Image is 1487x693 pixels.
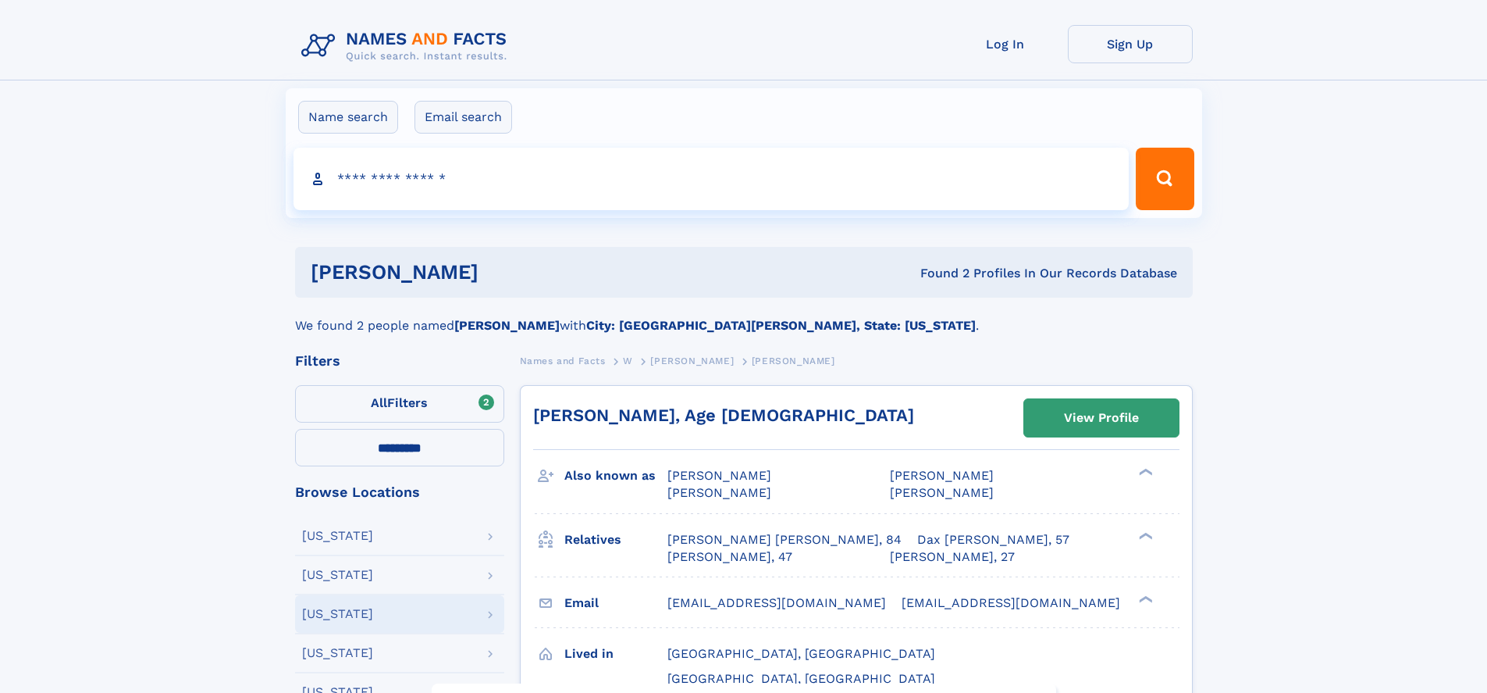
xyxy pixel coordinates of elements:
[623,351,633,370] a: W
[650,351,734,370] a: [PERSON_NAME]
[1135,594,1154,604] div: ❯
[295,298,1193,335] div: We found 2 people named with .
[890,485,994,500] span: [PERSON_NAME]
[311,263,699,282] h1: [PERSON_NAME]
[302,647,373,659] div: [US_STATE]
[295,25,520,67] img: Logo Names and Facts
[302,569,373,581] div: [US_STATE]
[564,590,667,616] h3: Email
[667,646,935,661] span: [GEOGRAPHIC_DATA], [GEOGRAPHIC_DATA]
[943,25,1068,63] a: Log In
[302,530,373,542] div: [US_STATE]
[650,355,734,366] span: [PERSON_NAME]
[520,351,606,370] a: Names and Facts
[564,463,667,489] h3: Also known as
[1135,467,1154,477] div: ❯
[667,485,771,500] span: [PERSON_NAME]
[533,405,914,425] a: [PERSON_NAME], Age [DEMOGRAPHIC_DATA]
[414,101,512,134] label: Email search
[1024,399,1179,437] a: View Profile
[1135,530,1154,541] div: ❯
[699,265,1177,282] div: Found 2 Profiles In Our Records Database
[293,148,1129,210] input: search input
[371,395,387,410] span: All
[667,671,935,686] span: [GEOGRAPHIC_DATA], [GEOGRAPHIC_DATA]
[902,595,1120,610] span: [EMAIL_ADDRESS][DOMAIN_NAME]
[890,548,1015,566] a: [PERSON_NAME], 27
[564,641,667,667] h3: Lived in
[1068,25,1193,63] a: Sign Up
[667,468,771,483] span: [PERSON_NAME]
[298,101,398,134] label: Name search
[667,531,902,548] a: [PERSON_NAME] [PERSON_NAME], 84
[1064,400,1139,436] div: View Profile
[302,608,373,620] div: [US_STATE]
[295,385,504,423] label: Filters
[1136,148,1194,210] button: Search Button
[752,355,835,366] span: [PERSON_NAME]
[667,548,792,566] a: [PERSON_NAME], 47
[454,318,560,333] b: [PERSON_NAME]
[295,485,504,499] div: Browse Locations
[564,527,667,553] h3: Relatives
[917,531,1069,548] a: Dax [PERSON_NAME], 57
[890,468,994,483] span: [PERSON_NAME]
[586,318,976,333] b: City: [GEOGRAPHIC_DATA][PERSON_NAME], State: [US_STATE]
[667,595,886,610] span: [EMAIL_ADDRESS][DOMAIN_NAME]
[623,355,633,366] span: W
[295,354,504,368] div: Filters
